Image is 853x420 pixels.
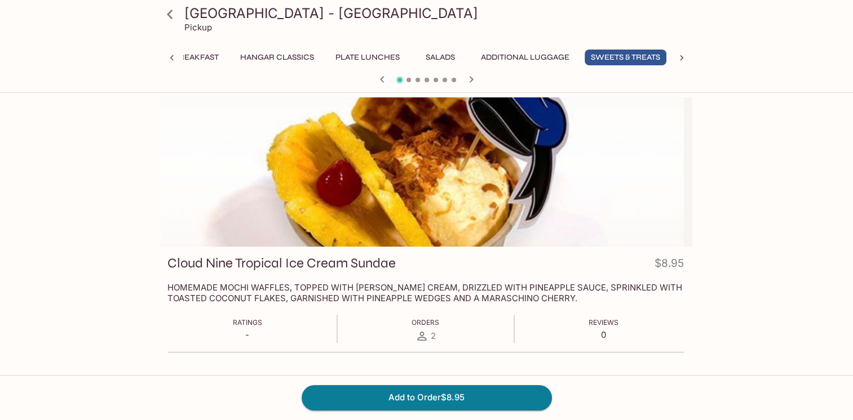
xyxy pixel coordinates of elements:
h3: [GEOGRAPHIC_DATA] - [GEOGRAPHIC_DATA] [184,5,688,22]
span: Orders [412,318,439,327]
p: Pickup [184,22,212,33]
button: Add to Order$8.95 [302,385,552,410]
p: HOMEMADE MOCHI WAFFLES, TOPPED WITH [PERSON_NAME] CREAM, DRIZZLED WITH PINEAPPLE SAUCE, SPRINKLED... [167,282,684,303]
span: 2 [431,330,436,341]
span: Ratings [233,318,262,327]
button: Breakfast [167,50,225,65]
div: Cloud Nine Tropical Ice Cream Sundae [160,97,692,247]
span: Reviews [589,318,618,327]
button: Additional Luggage [475,50,576,65]
h3: Cloud Nine Tropical Ice Cream Sundae [167,254,396,272]
button: Sweets & Treats [585,50,666,65]
button: Salads [415,50,466,65]
button: Plate Lunches [329,50,406,65]
p: - [233,329,262,340]
p: 0 [589,329,618,340]
button: Hangar Classics [234,50,320,65]
h4: $8.95 [655,254,684,276]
